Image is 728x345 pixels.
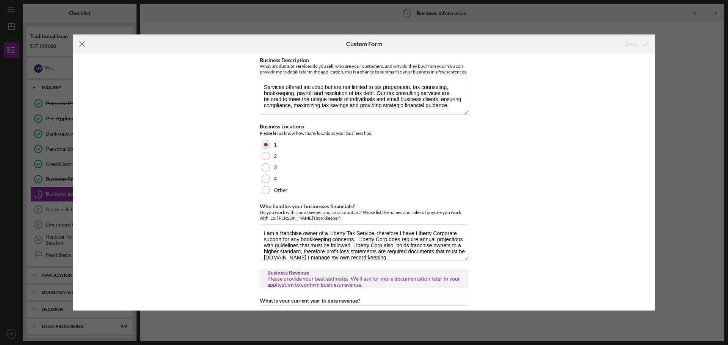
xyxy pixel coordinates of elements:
[274,164,277,170] label: 3
[625,36,636,52] div: Save
[267,276,461,288] div: Please provide your best estimates. We'll ask for more documentation later in your application to...
[260,209,468,221] div: Do you work with a bookkeeper and an accountant? Please list the names and roles of anyone you wo...
[260,203,355,209] label: Who handles your businesses financials?
[346,41,382,47] h6: Custom Form
[274,142,277,148] label: 1
[260,78,468,114] textarea: Services offered included but are not limited to tax preparation, tax counseling, bookkeeping, pa...
[260,63,468,75] div: What products or services do you sell, who are your customers, and why do they buy from you? You ...
[274,187,288,193] label: Other
[274,153,277,159] label: 2
[260,297,360,304] label: What is your current year to date revenue?
[274,176,277,182] label: 4
[260,57,309,63] label: Business Description
[260,224,468,261] textarea: I am a franchise owner of a Liberty Tax Service, therefore I have Liberty Corporate support for a...
[260,123,468,130] div: Business Locations
[260,130,468,137] div: Please let us know how many locations your business has.
[618,36,655,52] button: Save
[267,270,461,276] div: Business Revenue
